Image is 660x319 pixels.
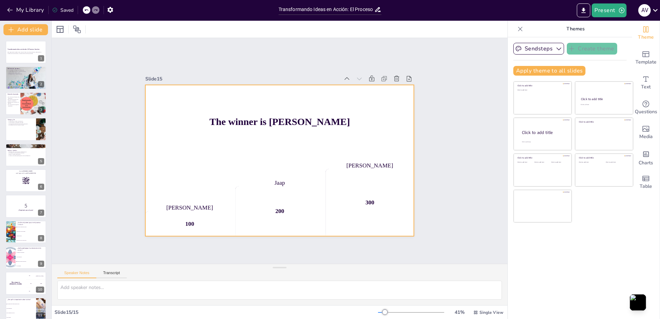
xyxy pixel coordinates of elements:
[567,43,617,55] button: Create theme
[18,247,44,251] p: ¿Qué papel juegan las emociones en la acción?
[38,235,44,241] div: 8
[18,222,44,225] p: ¿Cuál es el primer paso en el proceso creativo?
[579,120,628,123] div: Click to add title
[8,123,34,125] p: Las emociones afectan el tiempo de realización.
[7,101,21,104] p: Gestionar las emociones es esencial.
[8,69,44,71] p: La claridad en la idea es fundamental.
[40,283,42,284] div: Jaap
[26,272,46,279] div: 100
[73,25,81,33] span: Position
[17,265,46,266] span: Nos detienen.
[8,71,44,72] p: La idea debe surgir de un deseo profundo.
[632,70,660,95] div: Add text boxes
[17,240,46,241] span: Reflexiona sobre tus emociones.
[635,58,657,66] span: Template
[638,4,651,17] div: A V
[26,287,46,295] div: 300
[8,52,44,54] p: Esta presentación explora cómo convertir ideas en acciones efectivas, destacando la conexión entr...
[17,231,46,232] span: Espera que las ideas lleguen.
[279,4,375,14] input: Insert title
[632,170,660,195] div: Add a table
[8,170,44,172] p: Go to
[7,96,21,99] p: Las emociones influyen en la motivación.
[6,144,46,166] div: https://cdn.sendsteps.com/images/slides/2025_10_09_11_06-fmbpJAUAgTeHzUf7.pngSoltar y ConfiarSolt...
[8,152,44,154] p: La confianza en el proceso es esencial.
[639,159,653,167] span: Charts
[640,183,652,190] span: Table
[551,162,567,163] div: Click to add text
[3,24,48,35] button: Add slide
[38,184,44,190] div: 6
[7,312,36,313] span: Para compartirla con otros.
[641,83,651,91] span: Text
[235,180,324,186] div: Jaap
[57,271,96,278] button: Speaker Notes
[325,169,414,236] div: 300
[8,48,39,50] strong: Transformando Ideas en Acción: El Proceso Creativo
[8,121,34,122] p: La paciencia es clave en el proceso.
[6,92,46,115] div: https://cdn.sendsteps.com/images/logo/sendsteps_logo_white.pnghttps://cdn.sendsteps.com/images/lo...
[8,119,34,121] p: Tiempo y Fe
[517,89,567,91] div: Click to add text
[517,162,533,163] div: Click to add text
[8,122,34,124] p: La fe impulsa la realización de ideas.
[7,308,36,309] span: Para abandonarla.
[55,309,378,316] div: Slide 15 / 15
[638,33,654,41] span: Theme
[8,202,44,210] p: 5
[522,129,566,135] div: Click to add title
[145,116,414,127] h4: The winner is [PERSON_NAME]
[6,281,26,285] h4: The winner is [PERSON_NAME]
[17,252,46,253] span: Aumentan la creatividad.
[7,303,36,304] span: Para permitir que la fuerza universal actúe.
[6,66,46,89] div: https://cdn.sendsteps.com/images/logo/sendsteps_logo_white.pnghttps://cdn.sendsteps.com/images/lo...
[517,84,567,87] div: Click to add title
[8,72,44,73] p: Generar ideas inspira acción.
[8,125,34,126] p: La confianza en uno mismo es crucial.
[522,141,565,143] div: Click to add body
[6,169,46,192] div: Go to[DOMAIN_NAME]and login with codeFree582217666
[517,156,567,159] div: Click to add title
[38,210,44,216] div: 7
[8,172,44,174] p: and login with code
[606,162,628,163] div: Click to add text
[17,235,46,236] span: Establece metas.
[26,280,46,287] div: 200
[36,287,44,293] div: 10
[6,41,46,64] div: Transformando Ideas en Acción: El Proceso CreativoEsta presentación explora cómo convertir ideas ...
[38,55,44,61] div: 1
[632,145,660,170] div: Add charts and graphs
[577,3,590,17] button: Export to PowerPoint
[513,66,585,76] button: Apply theme to all slides
[8,151,44,153] p: Soltar permite que las oportunidades fluyan.
[7,99,21,101] p: Las emociones pueden ser positivas o negativas.
[635,108,657,116] span: Questions
[6,118,46,141] div: https://cdn.sendsteps.com/images/logo/sendsteps_logo_white.pnghttps://cdn.sendsteps.com/images/lo...
[52,7,74,13] div: Saved
[19,209,33,211] strong: ¡Prepárate para el quiz!
[639,133,653,141] span: Media
[38,158,44,164] div: 5
[6,195,46,217] div: 7
[17,261,46,262] span: Influyen en nuestra motivación.
[235,186,324,236] div: 200
[96,271,127,278] button: Transcript
[632,95,660,120] div: Get real-time input from your audience
[17,257,46,257] span: Son irrelevantes.
[581,97,627,101] div: Click to add title
[145,76,340,82] div: Slide 15
[632,21,660,46] div: Change the overall theme
[38,81,44,87] div: 2
[479,310,503,315] span: Single View
[38,107,44,113] div: 3
[513,43,564,55] button: Sendsteps
[17,226,46,227] span: Piensa en la generación de ideas.
[632,120,660,145] div: Add images, graphics, shapes or video
[8,299,34,301] p: ¿Por qué es importante soltar la idea?
[145,211,234,236] div: 100
[632,46,660,70] div: Add ready made slides
[7,317,36,318] span: Para olvidarla.
[8,93,24,95] p: Emoción Asociada
[579,162,601,163] div: Click to add text
[7,104,21,106] p: Las emociones energizan la creatividad.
